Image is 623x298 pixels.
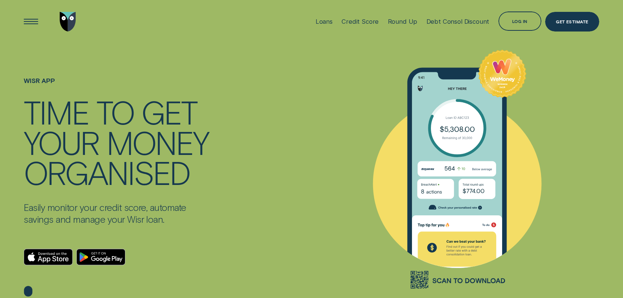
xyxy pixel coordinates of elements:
button: Open Menu [21,12,40,31]
div: Loans [316,18,333,25]
a: Android App on Google Play [76,249,125,265]
div: TIME [24,97,89,127]
button: Log in [498,11,542,31]
h4: TIME TO GET YOUR MONEY ORGANISED [24,97,211,187]
div: GET [141,97,197,127]
h1: WISR APP [24,77,211,97]
div: Round Up [388,18,418,25]
a: Get Estimate [545,12,599,31]
div: Credit Score [342,18,379,25]
div: ORGANISED [24,157,190,187]
a: Download on the App Store [24,249,73,265]
div: TO [96,97,134,127]
p: Easily monitor your credit score, automate savings and manage your Wisr loan. [24,202,211,225]
div: YOUR [24,127,99,157]
div: MONEY [106,127,208,157]
div: Debt Consol Discount [426,18,489,25]
img: Wisr [60,12,76,31]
